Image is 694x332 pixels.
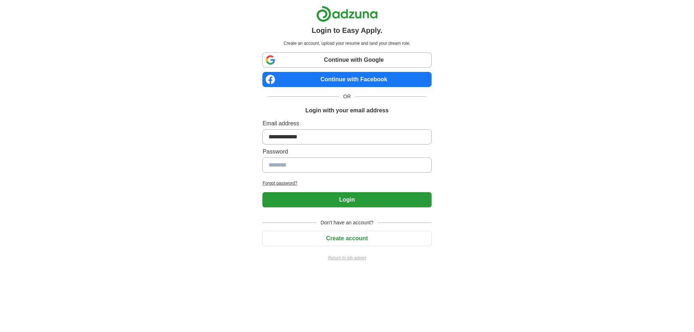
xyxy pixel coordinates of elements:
label: Password [262,147,431,156]
a: Create account [262,235,431,241]
a: Forgot password? [262,180,431,186]
button: Create account [262,231,431,246]
button: Login [262,192,431,207]
label: Email address [262,119,431,128]
a: Continue with Facebook [262,72,431,87]
p: Create an account, upload your resume and land your dream role. [264,40,430,47]
span: OR [339,93,355,100]
img: Adzuna logo [316,6,378,22]
a: Return to job advert [262,255,431,261]
a: Continue with Google [262,52,431,68]
h1: Login to Easy Apply. [312,25,382,36]
span: Don't have an account? [316,219,378,227]
h1: Login with your email address [305,106,389,115]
